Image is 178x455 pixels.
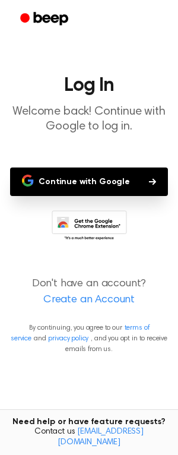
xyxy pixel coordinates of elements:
[7,427,171,448] span: Contact us
[58,428,144,447] a: [EMAIL_ADDRESS][DOMAIN_NAME]
[9,76,169,95] h1: Log In
[9,105,169,134] p: Welcome back! Continue with Google to log in.
[12,8,79,31] a: Beep
[10,168,168,196] button: Continue with Google
[9,323,169,355] p: By continuing, you agree to our and , and you opt in to receive emails from us.
[12,292,166,308] a: Create an Account
[9,276,169,308] p: Don't have an account?
[48,335,88,342] a: privacy policy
